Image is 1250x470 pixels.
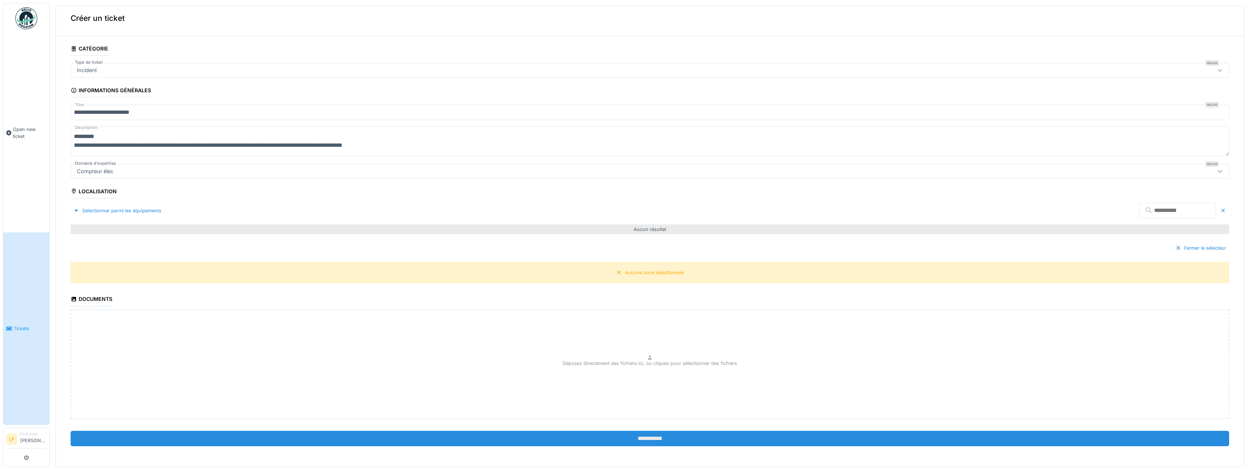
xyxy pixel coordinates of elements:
label: Titre [74,102,86,108]
div: Aucun résultat [71,224,1229,234]
div: Compteur élec [74,167,116,175]
div: Documents [71,294,112,306]
img: Badge_color-CXgf-gQk.svg [15,7,37,29]
div: Informations générales [71,85,151,97]
div: Incident [74,66,100,74]
a: LF Requester[PERSON_NAME] [6,431,46,449]
div: Catégorie [71,43,108,56]
div: Requester [20,431,46,437]
a: Tickets [3,232,49,425]
div: Fermer le sélecteur [1172,243,1229,253]
span: Open new ticket [13,126,46,140]
a: Open new ticket [3,33,49,232]
label: Type de ticket [74,59,104,66]
div: Créer un ticket [56,1,1244,36]
div: Requis [1205,60,1219,66]
li: [PERSON_NAME] [20,431,46,447]
div: Sélectionner parmi les équipements [71,206,164,216]
div: Aucune zone sélectionnée [625,269,684,276]
div: Requis [1205,102,1219,108]
p: Déposez directement des fichiers ici, ou cliquez pour sélectionner des fichiers [563,360,737,367]
span: Tickets [14,325,46,332]
label: Description [74,123,99,132]
div: Requis [1205,161,1219,167]
label: Domaine d'expertise [74,160,117,167]
li: LF [6,434,17,445]
div: Localisation [71,186,117,198]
